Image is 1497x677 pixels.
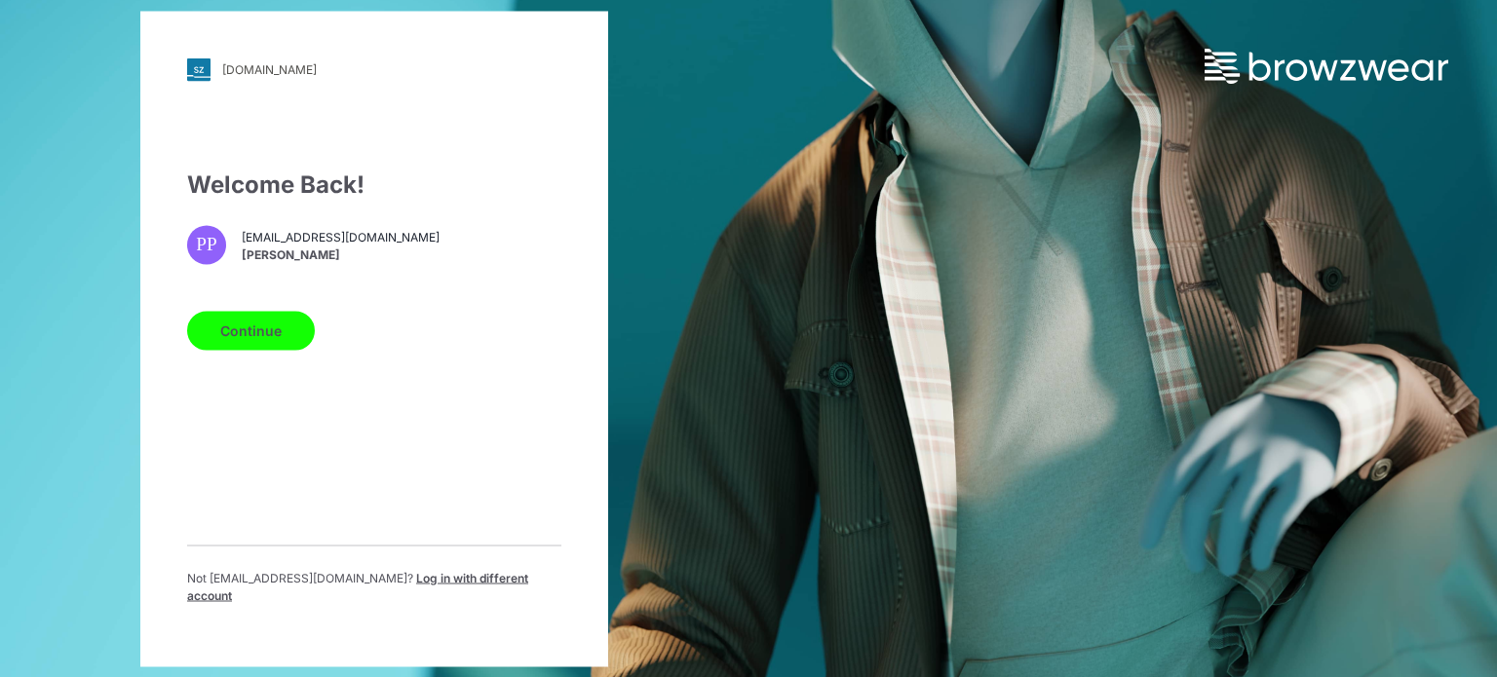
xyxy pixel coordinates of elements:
a: [DOMAIN_NAME] [187,57,561,81]
div: [DOMAIN_NAME] [222,62,317,77]
div: Welcome Back! [187,167,561,202]
span: [EMAIL_ADDRESS][DOMAIN_NAME] [242,229,440,246]
div: PP [187,225,226,264]
button: Continue [187,311,315,350]
img: svg+xml;base64,PHN2ZyB3aWR0aD0iMjgiIGhlaWdodD0iMjgiIHZpZXdCb3g9IjAgMCAyOCAyOCIgZmlsbD0ibm9uZSIgeG... [187,57,211,81]
img: browzwear-logo.73288ffb.svg [1205,49,1448,84]
span: [PERSON_NAME] [242,246,440,264]
p: Not [EMAIL_ADDRESS][DOMAIN_NAME] ? [187,569,561,604]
